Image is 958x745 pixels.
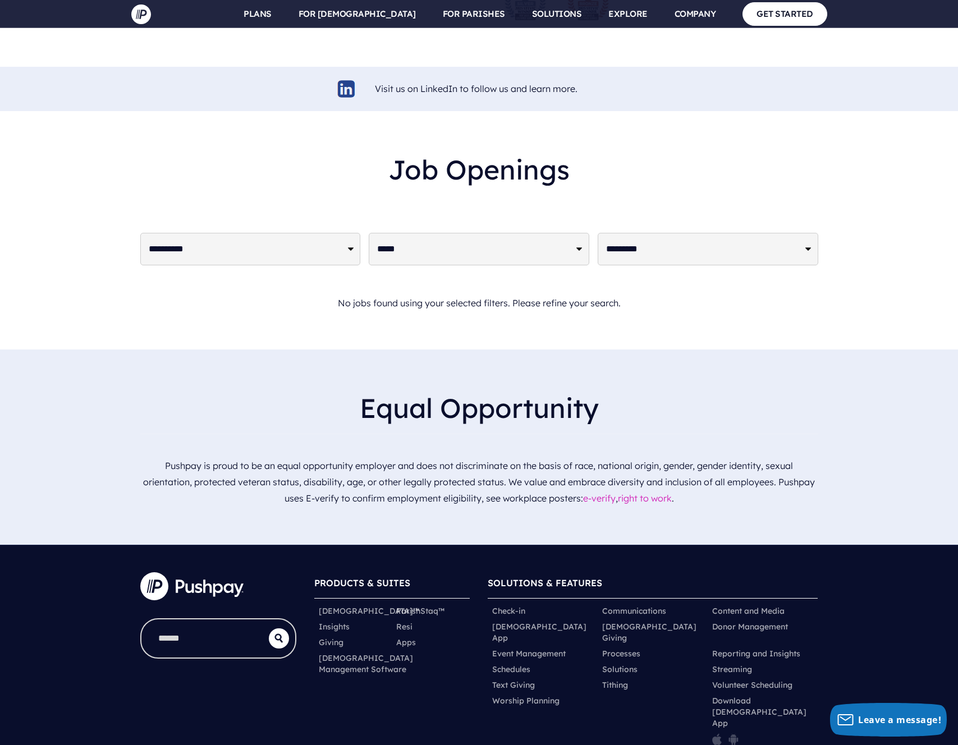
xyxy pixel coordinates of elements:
a: Giving [319,637,343,648]
a: Visit us on LinkedIn to follow us and learn more. [375,83,577,94]
a: [DEMOGRAPHIC_DATA] App [492,621,593,643]
a: Apps [396,637,416,648]
a: Worship Planning [492,695,560,706]
h6: PRODUCTS & SUITES [314,572,470,599]
span: Leave a message! [858,714,941,726]
a: [DEMOGRAPHIC_DATA] Giving [602,621,703,643]
a: Donor Management [712,621,788,632]
a: [DEMOGRAPHIC_DATA]™ [319,605,419,617]
a: Reporting and Insights [712,648,800,659]
a: Communications [602,605,666,617]
a: GET STARTED [742,2,827,25]
a: Tithing [602,679,628,691]
button: Leave a message! [830,703,947,737]
a: Volunteer Scheduling [712,679,792,691]
a: Processes [602,648,640,659]
img: linkedin-logo [336,79,357,99]
h2: Job Openings [140,145,818,195]
a: Event Management [492,648,566,659]
a: Check-in [492,605,525,617]
a: Resi [396,621,412,632]
a: e-verify [583,493,616,504]
a: [DEMOGRAPHIC_DATA] Management Software [319,652,413,675]
a: Insights [319,621,350,632]
a: Streaming [712,664,752,675]
a: ParishStaq™ [396,605,444,617]
a: right to work [618,493,672,504]
a: Text Giving [492,679,535,691]
a: Content and Media [712,605,785,617]
p: No jobs found using your selected filters. Please refine your search. [140,291,818,316]
h2: Equal Opportunity [140,383,818,433]
h6: SOLUTIONS & FEATURES [488,572,818,599]
p: Pushpay is proud to be an equal opportunity employer and does not discriminate on the basis of ra... [140,453,818,511]
a: Solutions [602,664,638,675]
a: Schedules [492,664,530,675]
